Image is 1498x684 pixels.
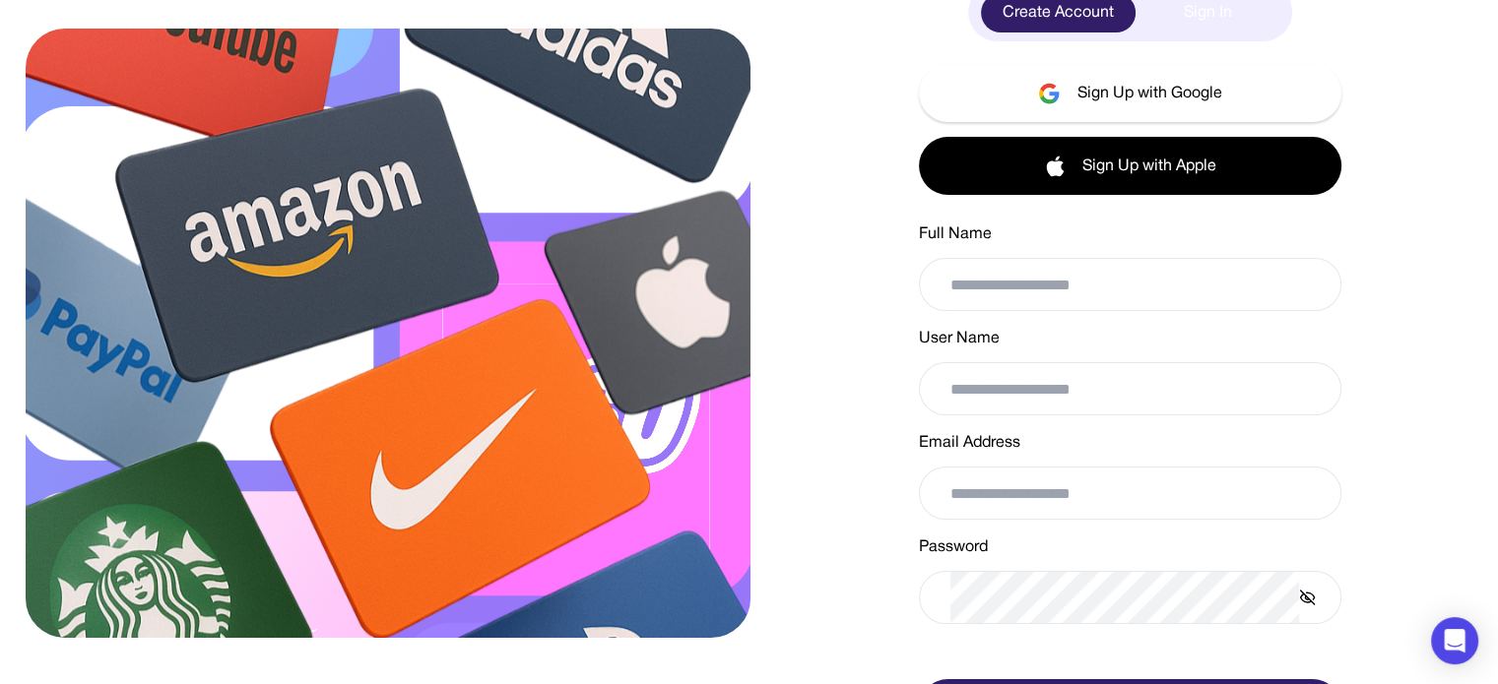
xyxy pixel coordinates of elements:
img: apple-logo.svg [1044,155,1067,177]
div: Email Address [919,431,1341,455]
img: sign-up.svg [26,29,750,638]
div: User Name [919,327,1341,350]
button: Sign Up with Google [919,64,1341,122]
div: Full Name [919,222,1341,246]
button: Sign Up with Apple [919,137,1341,195]
div: Password [919,535,1341,559]
img: google-logo.svg [1038,83,1061,104]
div: Open Intercom Messenger [1431,617,1478,664]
